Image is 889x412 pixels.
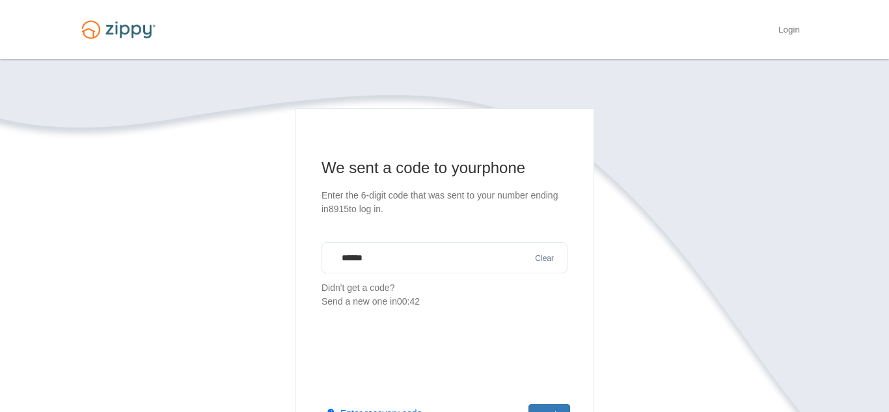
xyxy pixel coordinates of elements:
[321,281,568,309] p: Didn't get a code?
[321,295,568,309] div: Send a new one in 00:42
[531,253,558,265] button: Clear
[74,14,163,45] img: Logo
[321,189,568,216] p: Enter the 6-digit code that was sent to your number ending in 8915 to log in.
[778,25,800,38] a: Login
[321,158,568,178] h1: We sent a code to your phone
